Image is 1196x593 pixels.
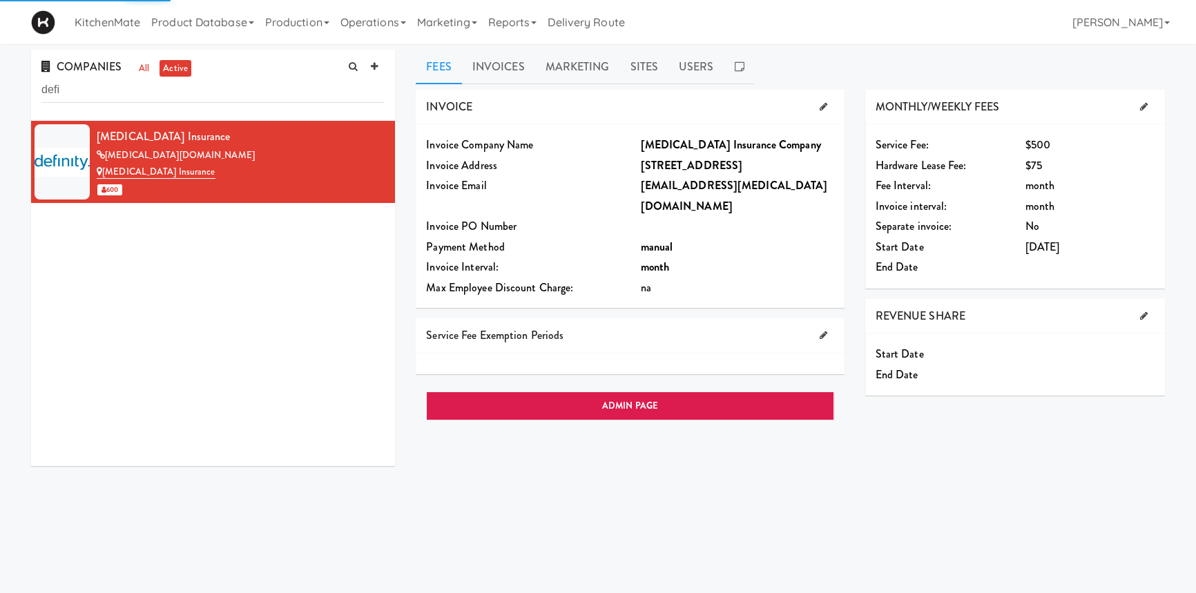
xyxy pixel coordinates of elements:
[97,184,122,195] span: 600
[876,177,931,193] span: Fee Interval:
[876,137,929,153] span: Service Fee:
[876,259,918,275] span: End Date
[426,218,517,234] span: Invoice PO Number
[876,308,965,324] span: REVENUE SHARE
[97,147,385,164] div: [MEDICAL_DATA][DOMAIN_NAME]
[1025,137,1050,153] span: $500
[416,50,461,84] a: Fees
[640,259,669,275] b: month
[31,10,55,35] img: Micromart
[876,198,947,214] span: Invoice interval:
[97,165,215,179] a: [MEDICAL_DATA] Insurance
[426,137,533,153] span: Invoice Company Name
[41,59,122,75] span: COMPANIES
[640,157,742,173] b: [STREET_ADDRESS]
[640,177,827,214] b: [EMAIL_ADDRESS][MEDICAL_DATA][DOMAIN_NAME]
[426,327,563,343] span: Service Fee Exemption Periods
[876,239,924,255] span: Start Date
[426,259,499,275] span: Invoice Interval:
[640,278,833,298] div: na
[619,50,668,84] a: Sites
[640,239,673,255] b: manual
[1025,198,1055,214] span: month
[876,218,952,234] span: Separate invoice:
[535,50,620,84] a: Marketing
[876,157,967,173] span: Hardware Lease Fee:
[426,280,573,295] span: Max Employee Discount Charge:
[1025,239,1060,255] span: [DATE]
[1025,216,1155,237] div: No
[426,391,833,420] a: ADMIN PAGE
[97,126,385,147] div: [MEDICAL_DATA] Insurance
[876,367,918,382] span: End Date
[135,60,153,77] a: all
[160,60,191,77] a: active
[426,239,504,255] span: Payment Method
[668,50,724,84] a: Users
[426,157,497,173] span: Invoice Address
[1025,157,1042,173] span: $75
[876,99,1000,115] span: MONTHLY/WEEKLY FEES
[876,346,924,362] span: Start Date
[426,177,486,193] span: Invoice Email
[31,121,395,203] li: [MEDICAL_DATA] Insurance[MEDICAL_DATA][DOMAIN_NAME][MEDICAL_DATA] Insurance 600
[640,137,820,153] b: [MEDICAL_DATA] Insurance Company
[1025,177,1055,193] span: month
[41,77,385,103] input: Search company
[426,99,472,115] span: INVOICE
[462,50,535,84] a: Invoices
